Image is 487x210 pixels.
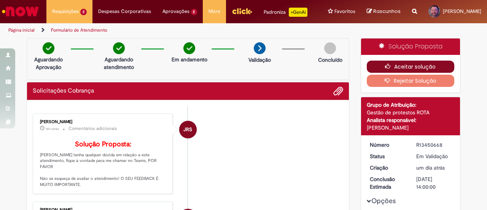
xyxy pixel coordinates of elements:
a: Formulário de Atendimento [51,27,107,33]
button: Aceitar solução [367,61,455,73]
div: Analista responsável: [367,116,455,124]
p: +GenAi [289,8,307,17]
span: JRS [183,120,192,139]
div: Gestão de protestos ROTA [367,109,455,116]
b: Solução Proposta: [75,140,131,149]
span: Rascunhos [373,8,401,15]
a: Página inicial [8,27,35,33]
p: Aguardando Aprovação [30,56,67,71]
time: 27/08/2025 08:07:09 [416,164,445,171]
div: Solução Proposta [361,38,460,55]
span: 2 [80,9,87,15]
div: [PERSON_NAME] [367,124,455,131]
span: [PERSON_NAME] [443,8,481,14]
img: check-circle-green.png [43,42,54,54]
img: arrow-next.png [254,42,266,54]
span: Favoritos [334,8,355,15]
img: check-circle-green.png [113,42,125,54]
img: img-circle-grey.png [324,42,336,54]
button: Rejeitar Solução [367,75,455,87]
h2: Solicitações Cobrança Histórico de tíquete [33,88,94,95]
dt: Criação [364,164,411,172]
dt: Conclusão Estimada [364,175,411,191]
small: Comentários adicionais [68,125,117,132]
button: Adicionar anexos [333,86,343,96]
p: Validação [248,56,271,64]
p: Em andamento [172,56,207,63]
div: Jackeline Renata Silva Dos Santos [179,121,197,138]
dt: Número [364,141,411,149]
span: Requisições [52,8,79,15]
div: [DATE] 14:00:00 [416,175,452,191]
span: Despesas Corporativas [98,8,151,15]
div: 27/08/2025 08:07:09 [416,164,452,172]
div: [PERSON_NAME] [40,120,167,124]
img: click_logo_yellow_360x200.png [232,5,252,17]
div: Em Validação [416,152,452,160]
p: [PERSON_NAME] tenha qualquer dúvida em relação a este atendimento, fique à vontade para me chamar... [40,141,167,188]
p: Concluído [318,56,342,64]
span: 16h atrás [46,127,59,131]
div: Grupo de Atribuição: [367,101,455,109]
img: check-circle-green.png [183,42,195,54]
span: Aprovações [162,8,189,15]
span: um dia atrás [416,164,445,171]
a: Rascunhos [367,8,401,15]
time: 27/08/2025 17:38:06 [46,127,59,131]
div: Padroniza [264,8,307,17]
img: ServiceNow [1,4,40,19]
div: R13450668 [416,141,452,149]
dt: Status [364,152,411,160]
p: Aguardando atendimento [100,56,137,71]
span: More [208,8,220,15]
span: 2 [191,9,197,15]
ul: Trilhas de página [6,23,319,37]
